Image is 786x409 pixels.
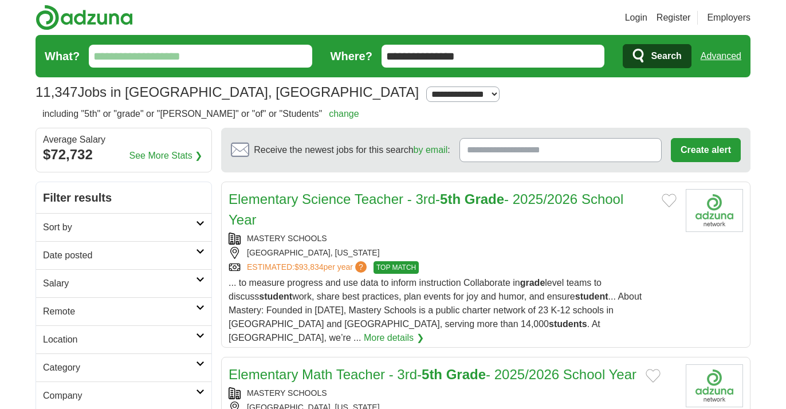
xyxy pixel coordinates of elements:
[651,45,681,68] span: Search
[43,144,205,165] div: $72,732
[36,5,133,30] img: Adzuna logo
[36,241,211,269] a: Date posted
[422,367,442,382] strong: 5th
[43,333,196,347] h2: Location
[355,261,367,273] span: ?
[657,11,691,25] a: Register
[43,305,196,318] h2: Remote
[36,182,211,213] h2: Filter results
[229,278,642,343] span: ... to measure progress and use data to inform instruction Collaborate in level teams to discuss ...
[229,233,677,245] div: MASTERY SCHOOLS
[42,107,359,121] h2: including "5th" or "grade" or "[PERSON_NAME]" or "of" or "Students"
[129,149,203,163] a: See More Stats ❯
[575,292,608,301] strong: student
[364,331,424,345] a: More details ❯
[707,11,750,25] a: Employers
[294,262,324,272] span: $93,834
[625,11,647,25] a: Login
[229,387,677,399] div: MASTERY SCHOOLS
[623,44,691,68] button: Search
[414,145,448,155] a: by email
[671,138,741,162] button: Create alert
[43,249,196,262] h2: Date posted
[36,82,77,103] span: 11,347
[331,48,372,65] label: Where?
[686,189,743,232] img: Company logo
[259,292,292,301] strong: student
[701,45,741,68] a: Advanced
[45,48,80,65] label: What?
[520,278,545,288] strong: grade
[36,297,211,325] a: Remote
[329,109,359,119] a: change
[254,143,450,157] span: Receive the newest jobs for this search :
[446,367,486,382] strong: Grade
[36,269,211,297] a: Salary
[43,135,205,144] div: Average Salary
[36,353,211,382] a: Category
[43,389,196,403] h2: Company
[646,369,661,383] button: Add to favorite jobs
[229,191,623,227] a: Elementary Science Teacher - 3rd-5th Grade- 2025/2026 School Year
[465,191,504,207] strong: Grade
[662,194,677,207] button: Add to favorite jobs
[549,319,587,329] strong: students
[36,84,419,100] h1: Jobs in [GEOGRAPHIC_DATA], [GEOGRAPHIC_DATA]
[229,247,677,259] div: [GEOGRAPHIC_DATA], [US_STATE]
[36,325,211,353] a: Location
[440,191,461,207] strong: 5th
[43,361,196,375] h2: Category
[374,261,419,274] span: TOP MATCH
[229,367,636,382] a: Elementary Math Teacher - 3rd-5th Grade- 2025/2026 School Year
[247,261,369,274] a: ESTIMATED:$93,834per year?
[36,213,211,241] a: Sort by
[686,364,743,407] img: Company logo
[43,277,196,290] h2: Salary
[43,221,196,234] h2: Sort by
